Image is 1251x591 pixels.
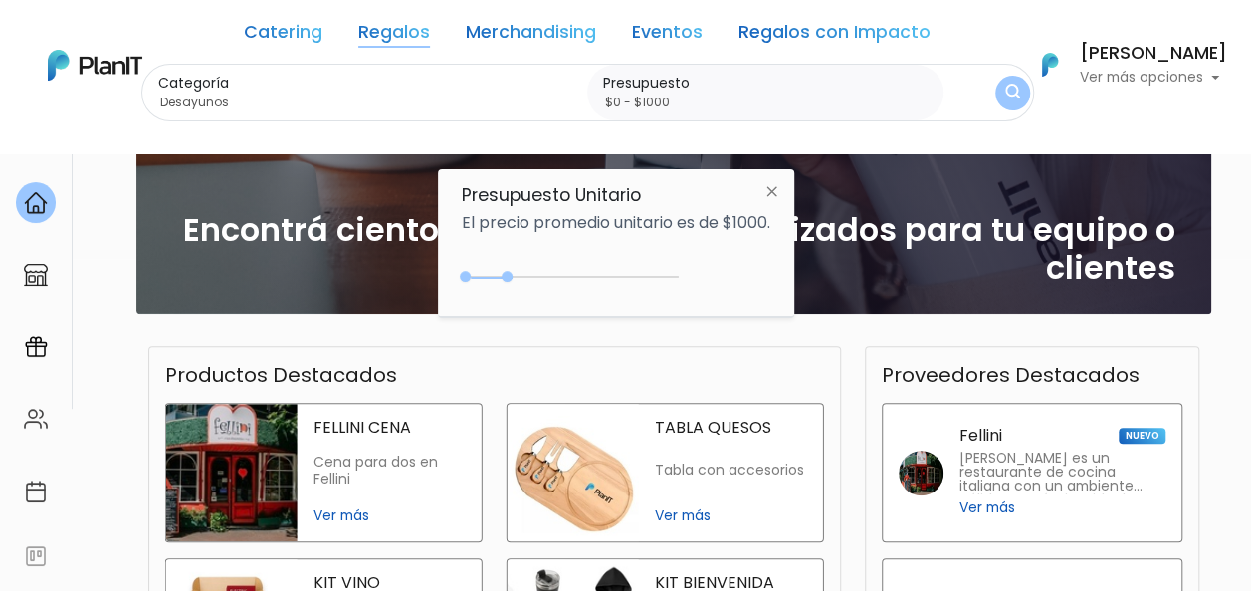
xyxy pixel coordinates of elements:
[165,403,483,542] a: fellini cena FELLINI CENA Cena para dos en Fellini Ver más
[24,191,48,215] img: home-e721727adea9d79c4d83392d1f703f7f8bce08238fde08b1acbfd93340b81755.svg
[959,452,1165,493] p: [PERSON_NAME] es un restaurante de cocina italiana con un ambiente cálido y auténtico, ideal para...
[166,404,298,541] img: fellini cena
[172,211,1175,288] h2: Encontrá cientos de regalos personalizados para tu equipo o clientes
[899,451,943,495] img: fellini
[313,454,466,489] p: Cena para dos en Fellini
[655,505,807,526] span: Ver más
[1016,39,1227,91] button: PlanIt Logo [PERSON_NAME] Ver más opciones
[655,420,807,436] p: TABLA QUESOS
[738,24,931,48] a: Regalos con Impacto
[158,73,580,94] label: Categoría
[603,73,936,94] label: Presupuesto
[244,24,322,48] a: Catering
[462,215,770,231] p: El precio promedio unitario es de $1000.
[24,335,48,359] img: campaigns-02234683943229c281be62815700db0a1741e53638e28bf9629b52c665b00959.svg
[24,480,48,503] img: calendar-87d922413cdce8b2cf7b7f5f62616a5cf9e4887200fb71536465627b3292af00.svg
[655,462,807,479] p: Tabla con accesorios
[1119,428,1164,444] span: NUEVO
[508,404,639,541] img: tabla quesos
[959,428,1002,444] p: Fellini
[466,24,596,48] a: Merchandising
[48,50,142,81] img: PlanIt Logo
[507,403,824,542] a: tabla quesos TABLA QUESOS Tabla con accesorios Ver más
[24,544,48,568] img: feedback-78b5a0c8f98aac82b08bfc38622c3050aee476f2c9584af64705fc4e61158814.svg
[1028,43,1072,87] img: PlanIt Logo
[1005,84,1020,102] img: search_button-432b6d5273f82d61273b3651a40e1bd1b912527efae98b1b7a1b2c0702e16a8d.svg
[358,24,430,48] a: Regalos
[24,263,48,287] img: marketplace-4ceaa7011d94191e9ded77b95e3339b90024bf715f7c57f8cf31f2d8c509eaba.svg
[753,173,790,209] img: close-6986928ebcb1d6c9903e3b54e860dbc4d054630f23adef3a32610726dff6a82b.svg
[1080,71,1227,85] p: Ver más opciones
[103,19,287,58] div: ¿Necesitás ayuda?
[313,420,466,436] p: FELLINI CENA
[165,363,397,387] h3: Productos Destacados
[1080,45,1227,63] h6: [PERSON_NAME]
[313,575,466,591] p: KIT VINO
[632,24,703,48] a: Eventos
[24,407,48,431] img: people-662611757002400ad9ed0e3c099ab2801c6687ba6c219adb57efc949bc21e19d.svg
[959,497,1015,518] span: Ver más
[882,403,1182,542] a: Fellini NUEVO [PERSON_NAME] es un restaurante de cocina italiana con un ambiente cálido y auténti...
[462,185,770,206] h6: Presupuesto Unitario
[313,505,466,526] span: Ver más
[655,575,807,591] p: KIT BIENVENIDA
[882,363,1140,387] h3: Proveedores Destacados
